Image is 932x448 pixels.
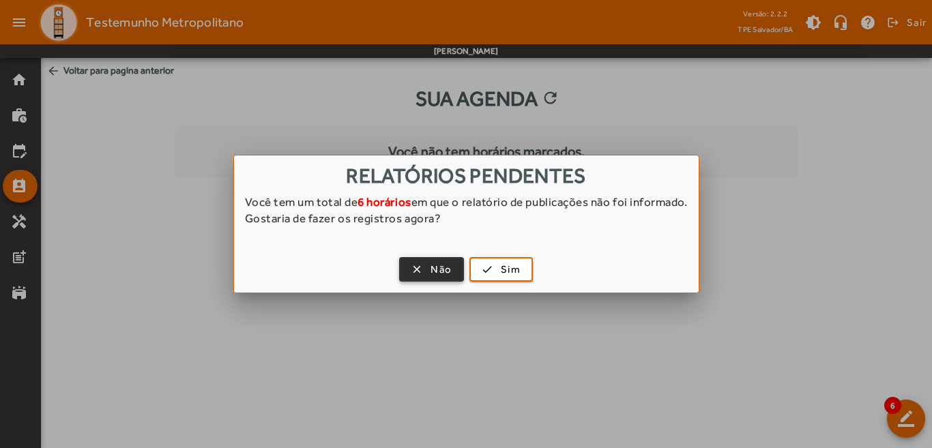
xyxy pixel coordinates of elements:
[501,262,521,278] span: Sim
[431,262,452,278] span: Não
[346,164,586,188] span: Relatórios pendentes
[358,195,411,209] span: 6 horários
[234,194,699,240] div: Você tem um total de em que o relatório de publicações não foi informado. Gostaria de fazer os re...
[469,257,533,282] button: Sim
[399,257,464,282] button: Não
